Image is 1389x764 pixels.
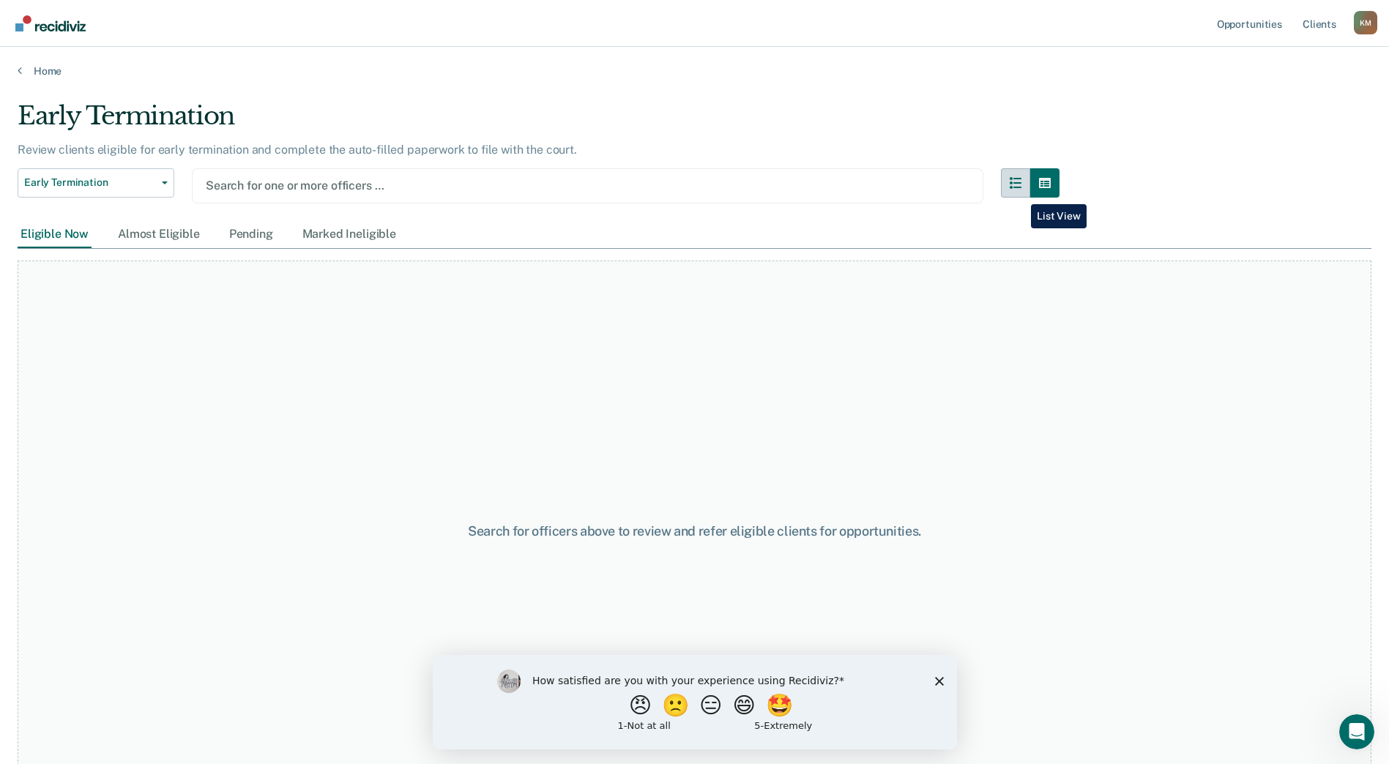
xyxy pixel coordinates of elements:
a: Home [18,64,1371,78]
div: Search for officers above to review and refer eligible clients for opportunities. [357,523,1033,539]
img: Recidiviz [15,15,86,31]
p: Review clients eligible for early termination and complete the auto-filled paperwork to file with... [18,143,577,157]
button: Early Termination [18,168,174,198]
div: Marked Ineligible [299,221,399,248]
div: Eligible Now [18,221,92,248]
div: Almost Eligible [115,221,203,248]
div: K M [1354,11,1377,34]
span: Early Termination [24,176,156,189]
iframe: Intercom live chat [1339,714,1374,749]
div: Pending [226,221,276,248]
iframe: Survey by Kim from Recidiviz [433,655,957,749]
button: Profile dropdown button [1354,11,1377,34]
div: Early Termination [18,101,1060,143]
